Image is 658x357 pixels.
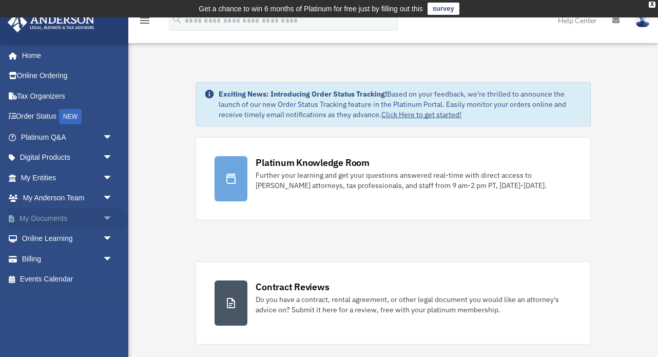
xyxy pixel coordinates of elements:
a: Platinum Q&Aarrow_drop_down [7,127,128,147]
span: arrow_drop_down [103,229,123,250]
a: Order StatusNEW [7,106,128,127]
a: Click Here to get started! [381,110,461,119]
div: Based on your feedback, we're thrilled to announce the launch of our new Order Status Tracking fe... [219,89,582,120]
a: Online Ordering [7,66,128,86]
span: arrow_drop_down [103,167,123,189]
span: arrow_drop_down [103,249,123,270]
a: My Anderson Teamarrow_drop_down [7,188,128,209]
a: Billingarrow_drop_down [7,249,128,269]
span: arrow_drop_down [103,208,123,229]
div: Further your learning and get your questions answered real-time with direct access to [PERSON_NAM... [256,170,572,191]
span: arrow_drop_down [103,147,123,168]
div: Do you have a contract, rental agreement, or other legal document you would like an attorney's ad... [256,294,572,315]
span: arrow_drop_down [103,188,123,209]
a: Digital Productsarrow_drop_down [7,147,128,168]
a: menu [139,18,151,27]
a: Online Learningarrow_drop_down [7,229,128,249]
img: User Pic [635,13,650,28]
div: Platinum Knowledge Room [256,156,370,169]
a: Platinum Knowledge Room Further your learning and get your questions answered real-time with dire... [196,137,591,220]
i: menu [139,14,151,27]
a: Home [7,45,123,66]
a: Tax Organizers [7,86,128,106]
a: My Entitiesarrow_drop_down [7,167,128,188]
a: Events Calendar [7,269,128,290]
a: My Documentsarrow_drop_down [7,208,128,229]
a: Contract Reviews Do you have a contract, rental agreement, or other legal document you would like... [196,261,591,345]
span: arrow_drop_down [103,127,123,148]
div: close [649,2,655,8]
img: Anderson Advisors Platinum Portal [5,12,98,32]
a: survey [428,3,459,15]
div: NEW [59,109,82,124]
i: search [171,14,183,25]
div: Contract Reviews [256,280,329,293]
strong: Exciting News: Introducing Order Status Tracking! [219,89,387,99]
div: Get a chance to win 6 months of Platinum for free just by filling out this [199,3,423,15]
